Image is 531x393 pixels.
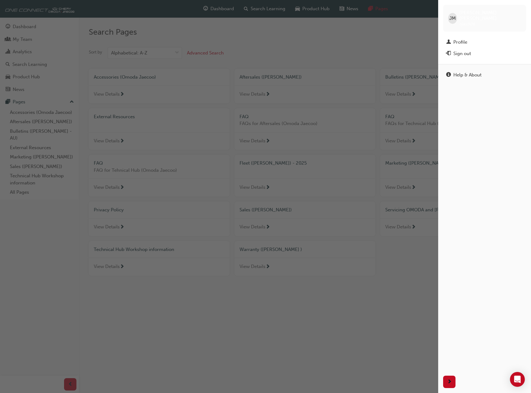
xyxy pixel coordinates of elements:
span: info-icon [446,72,451,78]
div: Sign out [453,50,471,57]
span: exit-icon [446,51,451,57]
a: Profile [443,37,526,48]
button: Sign out [443,48,526,59]
span: [PERSON_NAME] [PERSON_NAME] [460,10,521,21]
div: Profile [453,39,467,46]
div: Open Intercom Messenger [510,372,525,387]
div: Help & About [453,71,481,79]
a: Help & About [443,69,526,81]
span: ojau306 [460,21,475,27]
span: JM [449,15,456,22]
span: man-icon [446,40,451,45]
span: next-icon [447,378,452,386]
